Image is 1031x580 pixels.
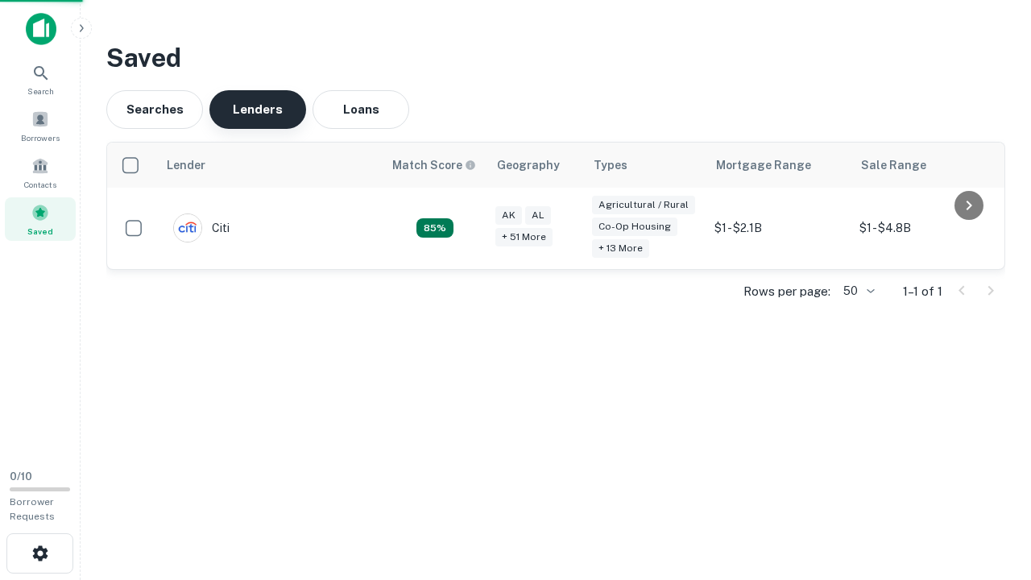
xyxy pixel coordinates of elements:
[5,104,76,147] a: Borrowers
[24,178,56,191] span: Contacts
[716,155,811,175] div: Mortgage Range
[950,451,1031,528] iframe: Chat Widget
[5,151,76,194] a: Contacts
[743,282,830,301] p: Rows per page:
[594,155,627,175] div: Types
[173,213,230,242] div: Citi
[106,39,1005,77] h3: Saved
[167,155,205,175] div: Lender
[157,143,383,188] th: Lender
[392,156,476,174] div: Capitalize uses an advanced AI algorithm to match your search with the best lender. The match sco...
[10,470,32,483] span: 0 / 10
[5,57,76,101] a: Search
[497,155,560,175] div: Geography
[861,155,926,175] div: Sale Range
[209,90,306,129] button: Lenders
[706,188,851,269] td: $1 - $2.1B
[592,196,695,214] div: Agricultural / Rural
[495,228,553,246] div: + 51 more
[21,131,60,144] span: Borrowers
[313,90,409,129] button: Loans
[416,218,453,238] div: Capitalize uses an advanced AI algorithm to match your search with the best lender. The match sco...
[392,156,473,174] h6: Match Score
[592,239,649,258] div: + 13 more
[26,13,56,45] img: capitalize-icon.png
[27,225,53,238] span: Saved
[174,214,201,242] img: picture
[706,143,851,188] th: Mortgage Range
[106,90,203,129] button: Searches
[903,282,942,301] p: 1–1 of 1
[10,496,55,522] span: Borrower Requests
[525,206,551,225] div: AL
[383,143,487,188] th: Capitalize uses an advanced AI algorithm to match your search with the best lender. The match sco...
[487,143,584,188] th: Geography
[592,217,677,236] div: Co-op Housing
[5,197,76,241] a: Saved
[851,188,996,269] td: $1 - $4.8B
[495,206,522,225] div: AK
[837,280,877,303] div: 50
[584,143,706,188] th: Types
[851,143,996,188] th: Sale Range
[27,85,54,97] span: Search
